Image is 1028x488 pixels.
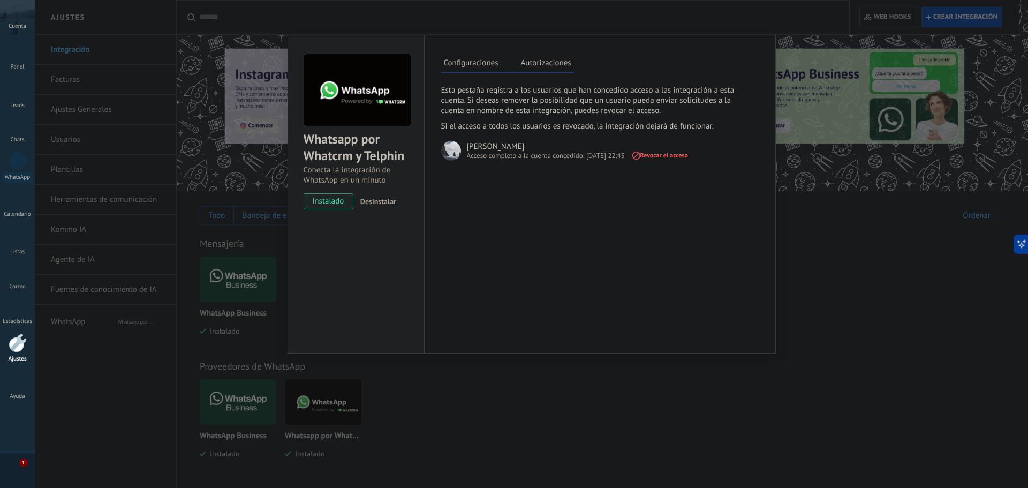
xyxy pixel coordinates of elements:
[2,249,33,256] div: Listas
[2,318,33,325] div: Estadísticas
[356,193,396,209] button: Desinstalar
[19,459,28,467] span: 1
[441,85,740,116] p: Esta pestaña registra a los usuarios que han concedido acceso a las integración a esta cuenta. Si...
[441,121,740,131] p: Si el acceso a todos los usuarios es revocado, la integración dejará de funcionar.
[518,57,574,72] label: Autorizaciones
[467,141,525,152] div: [PERSON_NAME]
[467,151,625,161] div: Acceso completo a la cuenta concedido: [DATE] 22:43
[9,23,26,30] span: Cuenta
[2,356,33,363] div: Ajustes
[2,172,33,183] div: WhatsApp
[304,54,411,126] img: logo_main.png
[2,211,33,218] div: Calendario
[441,141,461,161] img: 1.jpeg
[360,197,396,206] span: Desinstalar
[2,102,33,109] div: Leads
[304,165,409,185] div: Conecta la integración de WhatsApp en un minuto
[2,64,33,71] div: Panel
[2,283,33,290] div: Correo
[2,137,33,144] div: Chats
[631,152,688,159] span: Revocar el acceso
[2,393,33,400] div: Ayuda
[441,57,501,72] label: Configuraciones
[304,131,409,165] div: Whatsapp por Whatcrm y Telphin
[304,193,353,209] span: instalado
